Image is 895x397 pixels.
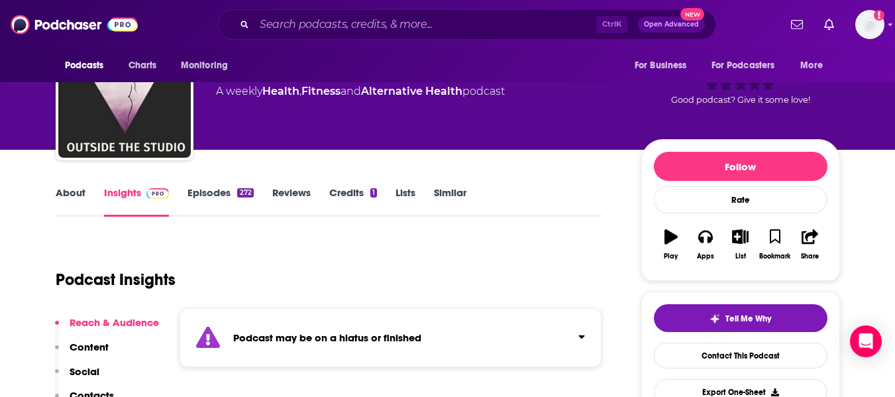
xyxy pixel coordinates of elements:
span: Charts [129,56,157,75]
div: Rate [654,186,827,213]
span: , [299,85,301,97]
button: List [723,221,757,268]
a: Contact This Podcast [654,343,827,369]
button: open menu [703,53,794,78]
a: About [56,186,85,217]
img: tell me why sparkle [710,313,720,324]
p: Social [70,365,99,378]
button: Bookmark [758,221,792,268]
button: open menu [172,53,245,78]
div: Open Intercom Messenger [850,325,882,357]
a: Similar [434,186,466,217]
span: More [800,56,823,75]
a: Show notifications dropdown [819,13,839,36]
span: For Podcasters [711,56,775,75]
a: Health [262,85,299,97]
svg: Add a profile image [874,10,884,21]
h1: Podcast Insights [56,270,176,290]
span: Podcasts [65,56,104,75]
a: Credits1 [329,186,377,217]
button: Apps [688,221,723,268]
div: Apps [697,253,714,260]
div: Search podcasts, credits, & more... [218,9,716,40]
div: A weekly podcast [216,84,505,99]
button: open menu [625,53,704,78]
span: New [680,8,704,21]
img: Podchaser Pro [146,188,170,199]
div: Bookmark [759,253,790,260]
button: Follow [654,152,827,181]
button: tell me why sparkleTell Me Why [654,304,827,332]
strong: Podcast may be on a hiatus or finished [233,331,421,344]
p: Content [70,341,109,353]
input: Search podcasts, credits, & more... [254,14,596,35]
button: open menu [791,53,839,78]
button: Show profile menu [855,10,884,39]
div: List [735,253,746,260]
a: Reviews [272,186,311,217]
button: Play [654,221,688,268]
button: Content [55,341,109,365]
a: Fitness [301,85,341,97]
button: Open AdvancedNew [638,17,705,32]
a: InsightsPodchaser Pro [104,186,170,217]
button: open menu [56,53,121,78]
p: Reach & Audience [70,316,159,329]
button: Social [55,365,99,390]
section: Click to expand status details [180,308,602,367]
button: Reach & Audience [55,316,159,341]
button: Share [792,221,827,268]
div: Play [664,253,678,260]
a: Show notifications dropdown [786,13,808,36]
span: Monitoring [181,56,228,75]
img: User Profile [855,10,884,39]
a: Charts [120,53,165,78]
div: Share [801,253,819,260]
img: Podchaser - Follow, Share and Rate Podcasts [11,12,138,37]
img: Outside The Studio with Tessa Tovar [58,25,191,158]
span: Good podcast? Give it some love! [671,95,810,105]
div: 1 [370,188,377,198]
span: Ctrl K [596,16,627,33]
a: Alternative Health [361,85,462,97]
span: Logged in as alisoncerri [855,10,884,39]
span: and [341,85,361,97]
span: Open Advanced [644,21,699,28]
a: Lists [395,186,415,217]
span: Tell Me Why [725,313,771,324]
div: 272 [237,188,253,198]
span: For Business [635,56,687,75]
a: Episodes272 [187,186,253,217]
